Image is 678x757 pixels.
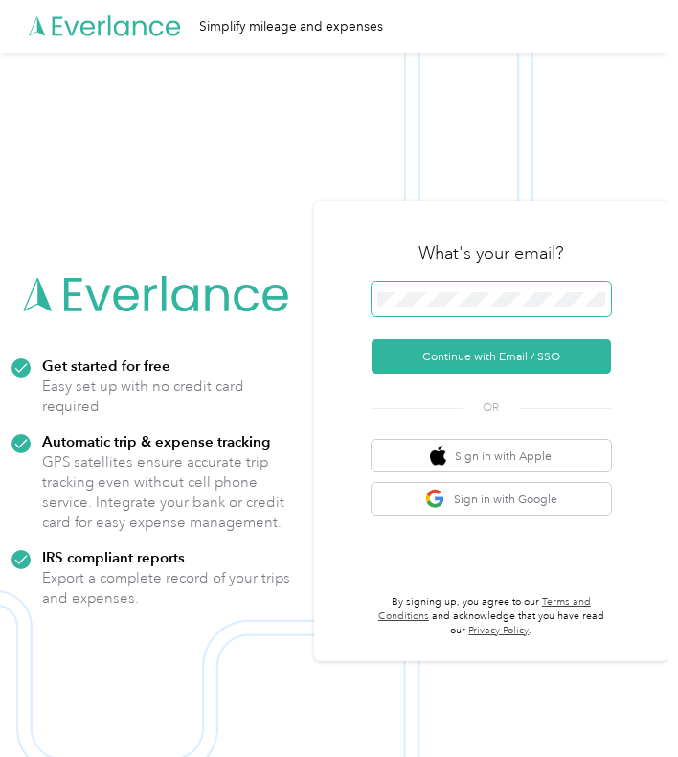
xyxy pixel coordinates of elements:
[463,400,520,417] span: OR
[42,568,303,608] p: Export a complete record of your trips and expenses.
[378,595,591,623] a: Terms and Conditions
[42,377,303,417] p: Easy set up with no credit card required
[372,483,611,515] button: google logoSign in with Google
[42,356,170,375] strong: Get started for free
[425,489,445,509] img: google logo
[199,16,383,36] div: Simplify mileage and expenses
[42,432,270,450] strong: Automatic trip & expense tracking
[42,452,303,533] p: GPS satellites ensure accurate trip tracking even without cell phone service. Integrate your bank...
[42,548,185,566] strong: IRS compliant reports
[468,624,529,637] a: Privacy Policy
[418,241,564,264] h3: What's your email?
[372,440,611,471] button: apple logoSign in with Apple
[430,446,446,466] img: apple logo
[372,339,611,374] button: Continue with Email / SSO
[372,595,611,638] p: By signing up, you agree to our and acknowledge that you have read our .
